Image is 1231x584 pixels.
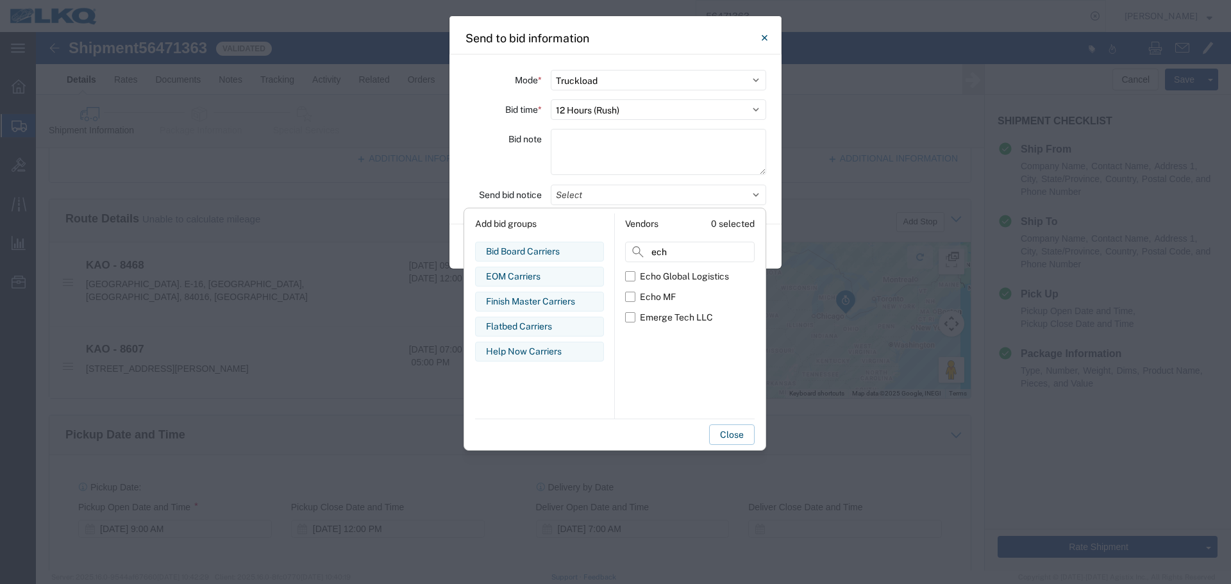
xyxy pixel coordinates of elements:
[551,185,766,205] button: Select
[515,70,542,90] label: Mode
[475,213,604,234] div: Add bid groups
[505,99,542,120] label: Bid time
[625,217,658,231] div: Vendors
[479,185,542,205] label: Send bid notice
[711,217,755,231] div: 0 selected
[625,242,755,262] input: Search
[486,245,593,258] div: Bid Board Carriers
[751,25,777,51] button: Close
[508,129,542,149] label: Bid note
[465,29,589,47] h4: Send to bid information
